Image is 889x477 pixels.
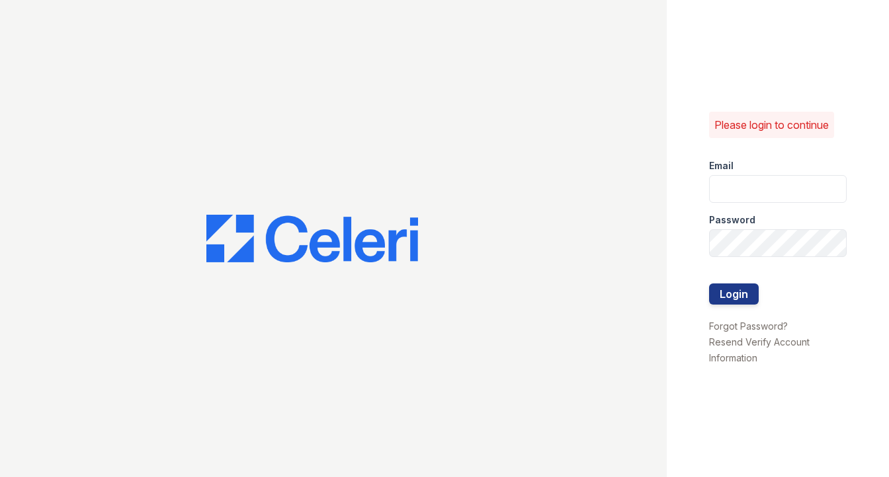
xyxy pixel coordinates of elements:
img: CE_Logo_Blue-a8612792a0a2168367f1c8372b55b34899dd931a85d93a1a3d3e32e68fde9ad4.png [206,215,418,262]
p: Please login to continue [714,117,829,133]
label: Email [709,159,734,172]
a: Forgot Password? [709,320,788,332]
a: Resend Verify Account Information [709,336,810,363]
label: Password [709,213,755,227]
button: Login [709,283,759,305]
